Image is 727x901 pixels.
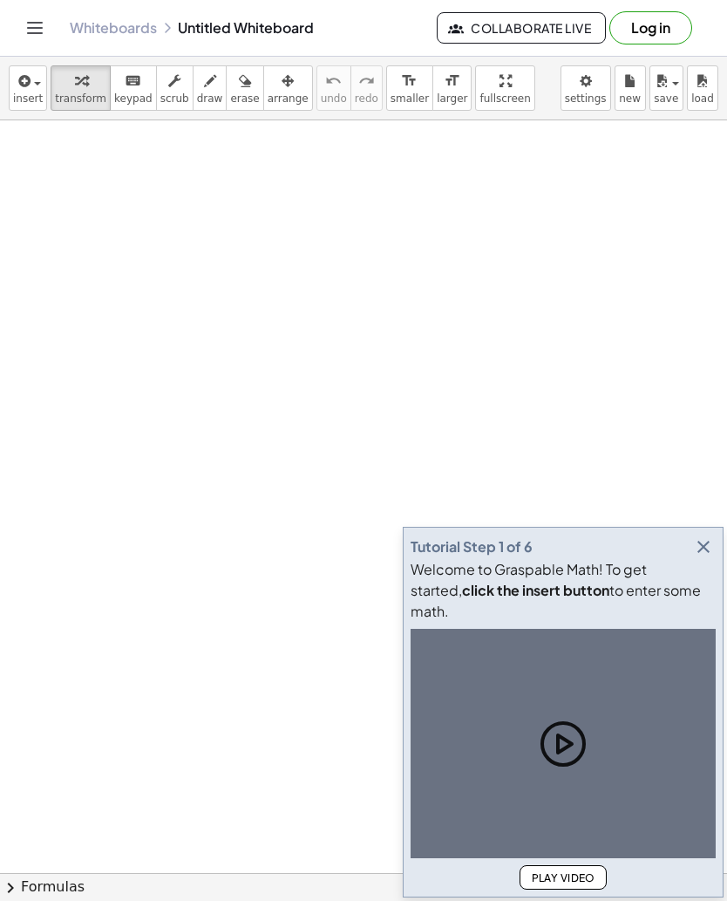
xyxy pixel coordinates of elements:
[654,92,678,105] span: save
[479,92,530,105] span: fullscreen
[520,865,607,890] button: Play Video
[9,65,47,111] button: insert
[619,92,641,105] span: new
[411,536,533,557] div: Tutorial Step 1 of 6
[125,71,141,92] i: keyboard
[565,92,607,105] span: settings
[193,65,228,111] button: draw
[437,12,606,44] button: Collaborate Live
[452,20,591,36] span: Collaborate Live
[615,65,646,111] button: new
[21,14,49,42] button: Toggle navigation
[316,65,351,111] button: undoundo
[51,65,111,111] button: transform
[268,92,309,105] span: arrange
[355,92,378,105] span: redo
[444,71,460,92] i: format_size
[325,71,342,92] i: undo
[321,92,347,105] span: undo
[55,92,106,105] span: transform
[350,65,383,111] button: redoredo
[437,92,467,105] span: larger
[401,71,418,92] i: format_size
[609,11,692,44] button: Log in
[114,92,153,105] span: keypad
[691,92,714,105] span: load
[411,559,716,622] div: Welcome to Graspable Math! To get started, to enter some math.
[531,871,595,884] span: Play Video
[649,65,683,111] button: save
[110,65,157,111] button: keyboardkeypad
[156,65,194,111] button: scrub
[70,19,157,37] a: Whiteboards
[561,65,611,111] button: settings
[386,65,433,111] button: format_sizesmaller
[687,65,718,111] button: load
[391,92,429,105] span: smaller
[160,92,189,105] span: scrub
[230,92,259,105] span: erase
[13,92,43,105] span: insert
[462,581,609,599] b: click the insert button
[475,65,534,111] button: fullscreen
[358,71,375,92] i: redo
[226,65,263,111] button: erase
[432,65,472,111] button: format_sizelarger
[263,65,313,111] button: arrange
[197,92,223,105] span: draw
